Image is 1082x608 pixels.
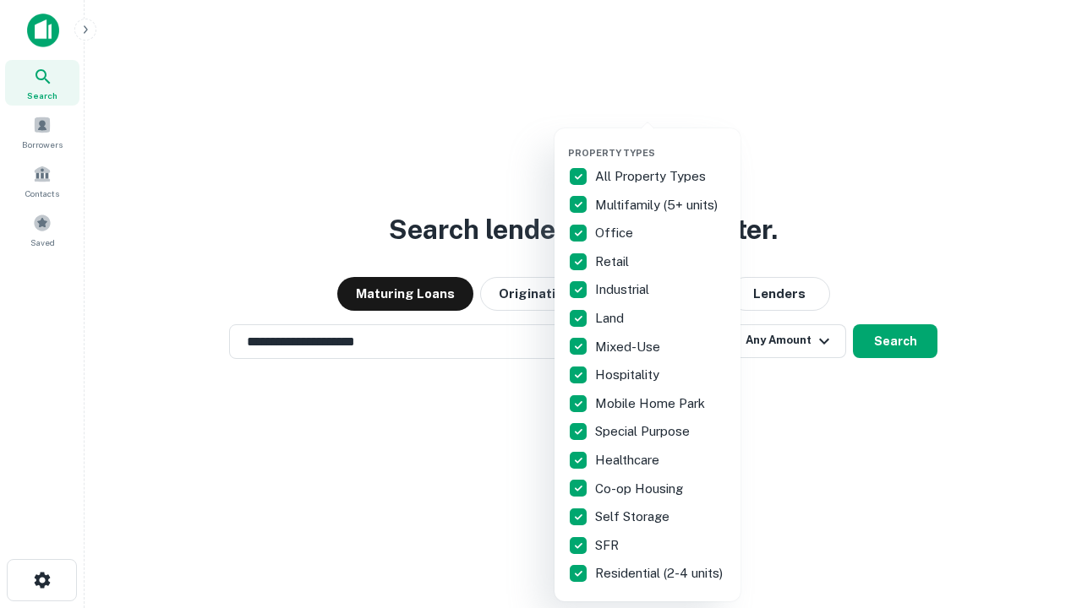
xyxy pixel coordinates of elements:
p: Special Purpose [595,421,693,442]
p: Retail [595,252,632,272]
p: Mixed-Use [595,337,664,357]
p: Residential (2-4 units) [595,563,726,584]
span: Property Types [568,148,655,158]
p: SFR [595,535,622,556]
p: Self Storage [595,507,673,527]
p: Industrial [595,280,653,300]
p: Co-op Housing [595,479,686,499]
p: Multifamily (5+ units) [595,195,721,215]
p: Mobile Home Park [595,394,708,414]
p: Office [595,223,637,243]
p: Healthcare [595,450,663,470]
p: All Property Types [595,166,709,187]
iframe: Chat Widget [997,473,1082,554]
p: Land [595,308,627,328]
p: Hospitality [595,365,663,385]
